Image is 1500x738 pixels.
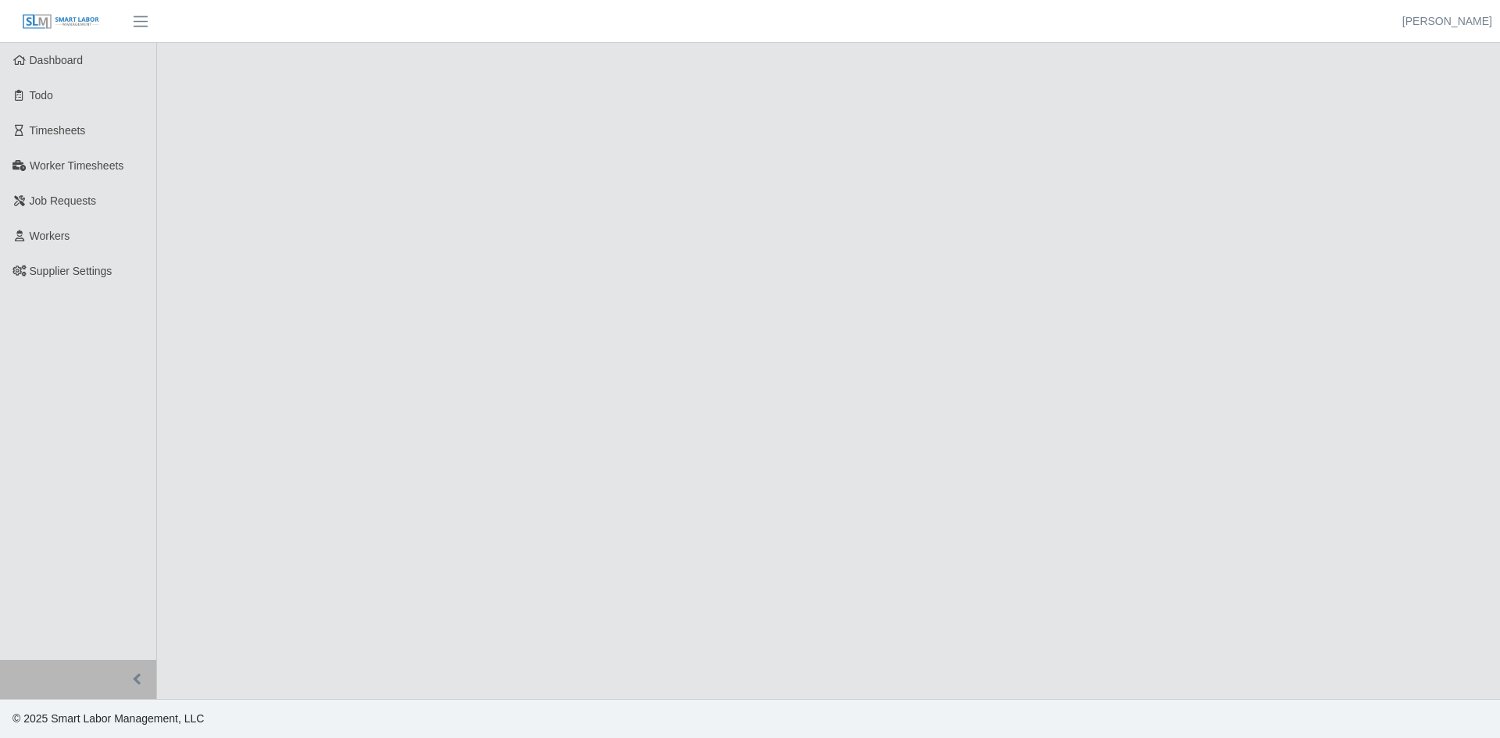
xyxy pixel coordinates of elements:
[1402,13,1492,30] a: [PERSON_NAME]
[12,712,204,725] span: © 2025 Smart Labor Management, LLC
[30,54,84,66] span: Dashboard
[30,89,53,102] span: Todo
[30,159,123,172] span: Worker Timesheets
[30,194,97,207] span: Job Requests
[30,265,112,277] span: Supplier Settings
[30,230,70,242] span: Workers
[30,124,86,137] span: Timesheets
[22,13,100,30] img: SLM Logo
